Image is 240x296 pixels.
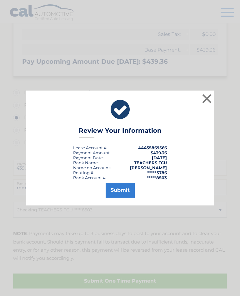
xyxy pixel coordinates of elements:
[134,160,167,165] strong: TEACHERS FCU
[73,175,107,180] div: Bank Account #:
[73,165,111,170] div: Name on Account:
[73,155,103,160] span: Payment Date
[130,165,167,170] strong: [PERSON_NAME]
[73,145,107,150] div: Lease Account #:
[73,170,94,175] div: Routing #:
[79,127,162,138] h3: Review Your Information
[201,92,213,105] button: ×
[73,150,111,155] div: Payment Amount:
[152,155,167,160] span: [DATE]
[73,155,104,160] div: :
[138,145,167,150] strong: 44455869566
[151,150,167,155] span: $439.36
[106,183,135,198] button: Submit
[73,160,99,165] div: Bank Name:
